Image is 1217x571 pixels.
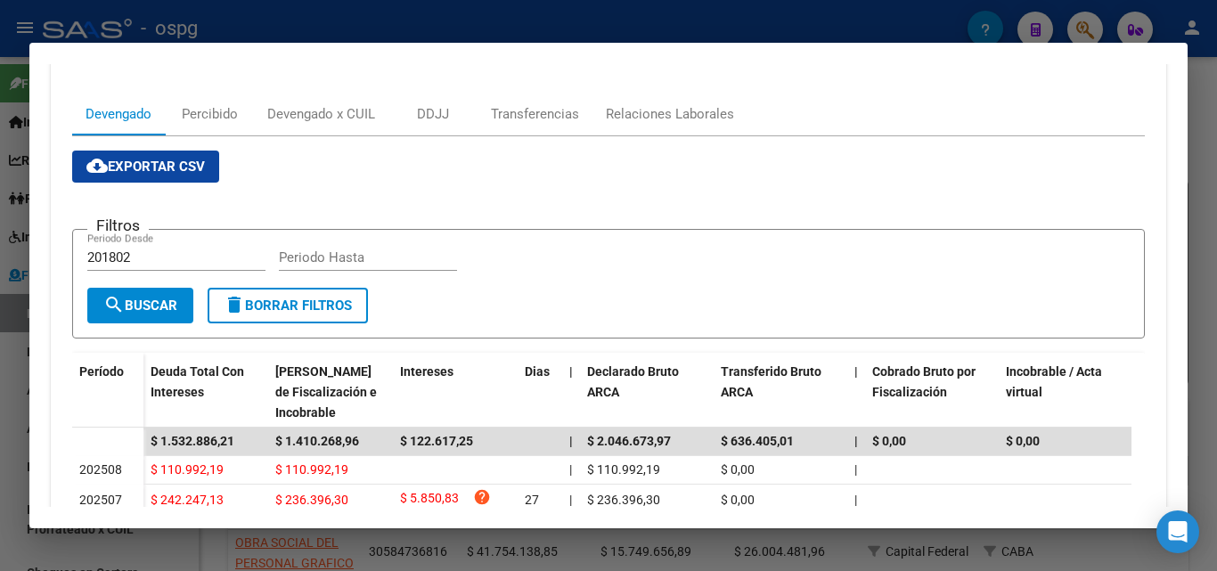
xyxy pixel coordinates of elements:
[854,462,857,477] span: |
[275,493,348,507] span: $ 236.396,30
[224,298,352,314] span: Borrar Filtros
[72,151,219,183] button: Exportar CSV
[86,159,205,175] span: Exportar CSV
[847,353,865,431] datatable-header-cell: |
[491,104,579,124] div: Transferencias
[103,298,177,314] span: Buscar
[86,104,151,124] div: Devengado
[569,434,573,448] span: |
[103,294,125,315] mat-icon: search
[872,364,976,399] span: Cobrado Bruto por Fiscalización
[275,434,359,448] span: $ 1.410.268,96
[872,434,906,448] span: $ 0,00
[569,462,572,477] span: |
[393,353,518,431] datatable-header-cell: Intereses
[79,364,124,379] span: Período
[587,493,660,507] span: $ 236.396,30
[87,216,149,235] h3: Filtros
[79,462,122,477] span: 202508
[208,288,368,323] button: Borrar Filtros
[268,353,393,431] datatable-header-cell: Deuda Bruta Neto de Fiscalización e Incobrable
[525,364,550,379] span: Dias
[587,364,679,399] span: Declarado Bruto ARCA
[224,294,245,315] mat-icon: delete
[151,493,224,507] span: $ 242.247,13
[86,155,108,176] mat-icon: cloud_download
[400,364,453,379] span: Intereses
[714,353,847,431] datatable-header-cell: Transferido Bruto ARCA
[721,364,821,399] span: Transferido Bruto ARCA
[999,353,1132,431] datatable-header-cell: Incobrable / Acta virtual
[562,353,580,431] datatable-header-cell: |
[525,493,539,507] span: 27
[1006,364,1102,399] span: Incobrable / Acta virtual
[275,364,377,420] span: [PERSON_NAME] de Fiscalización e Incobrable
[182,104,238,124] div: Percibido
[854,364,858,379] span: |
[151,364,244,399] span: Deuda Total Con Intereses
[267,104,375,124] div: Devengado x CUIL
[275,462,348,477] span: $ 110.992,19
[473,488,491,506] i: help
[721,493,755,507] span: $ 0,00
[143,353,268,431] datatable-header-cell: Deuda Total Con Intereses
[569,364,573,379] span: |
[1006,434,1040,448] span: $ 0,00
[87,288,193,323] button: Buscar
[151,434,234,448] span: $ 1.532.886,21
[400,488,459,512] span: $ 5.850,83
[72,353,143,428] datatable-header-cell: Período
[1156,510,1199,553] div: Open Intercom Messenger
[721,462,755,477] span: $ 0,00
[79,493,122,507] span: 202507
[587,434,671,448] span: $ 2.046.673,97
[587,462,660,477] span: $ 110.992,19
[854,434,858,448] span: |
[606,104,734,124] div: Relaciones Laborales
[151,462,224,477] span: $ 110.992,19
[518,353,562,431] datatable-header-cell: Dias
[400,434,473,448] span: $ 122.617,25
[569,493,572,507] span: |
[854,493,857,507] span: |
[865,353,999,431] datatable-header-cell: Cobrado Bruto por Fiscalización
[721,434,794,448] span: $ 636.405,01
[417,104,449,124] div: DDJJ
[580,353,714,431] datatable-header-cell: Declarado Bruto ARCA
